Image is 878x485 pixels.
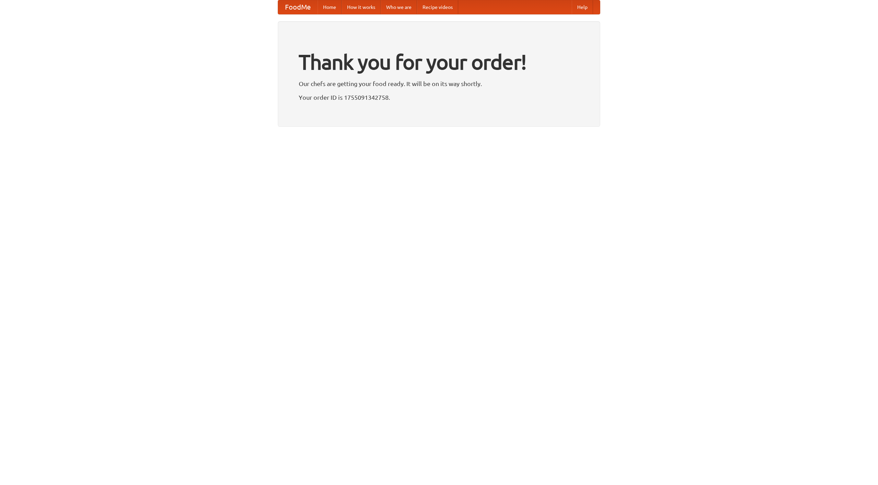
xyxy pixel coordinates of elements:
a: Help [572,0,593,14]
a: FoodMe [278,0,318,14]
p: Your order ID is 1755091342758. [299,92,579,102]
h1: Thank you for your order! [299,46,579,78]
a: Recipe videos [417,0,458,14]
a: Home [318,0,342,14]
p: Our chefs are getting your food ready. It will be on its way shortly. [299,78,579,89]
a: How it works [342,0,381,14]
a: Who we are [381,0,417,14]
